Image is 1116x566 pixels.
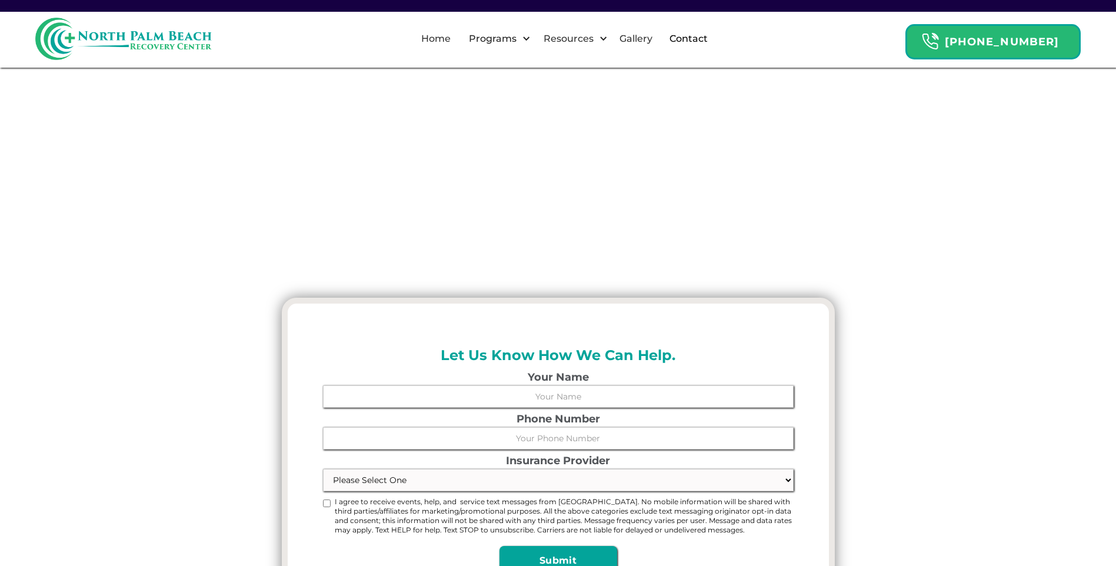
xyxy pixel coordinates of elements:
input: Your Phone Number [323,427,794,450]
h2: Let Us Know How We Can Help. [323,345,794,366]
label: Your Name [323,372,794,382]
a: Contact [662,20,715,58]
label: Phone Number [323,414,794,424]
strong: [PHONE_NUMBER] [945,35,1059,48]
div: Programs [466,32,519,46]
img: Header Calendar Icons [921,32,939,51]
input: I agree to receive events, help, and service text messages from [GEOGRAPHIC_DATA]. No mobile info... [323,500,331,507]
a: Header Calendar Icons[PHONE_NUMBER] [905,18,1081,59]
label: Insurance Provider [323,455,794,466]
a: Gallery [612,20,659,58]
a: Home [414,20,458,58]
input: Your Name [323,385,794,408]
div: Resources [541,32,597,46]
span: I agree to receive events, help, and service text messages from [GEOGRAPHIC_DATA]. No mobile info... [335,497,794,535]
